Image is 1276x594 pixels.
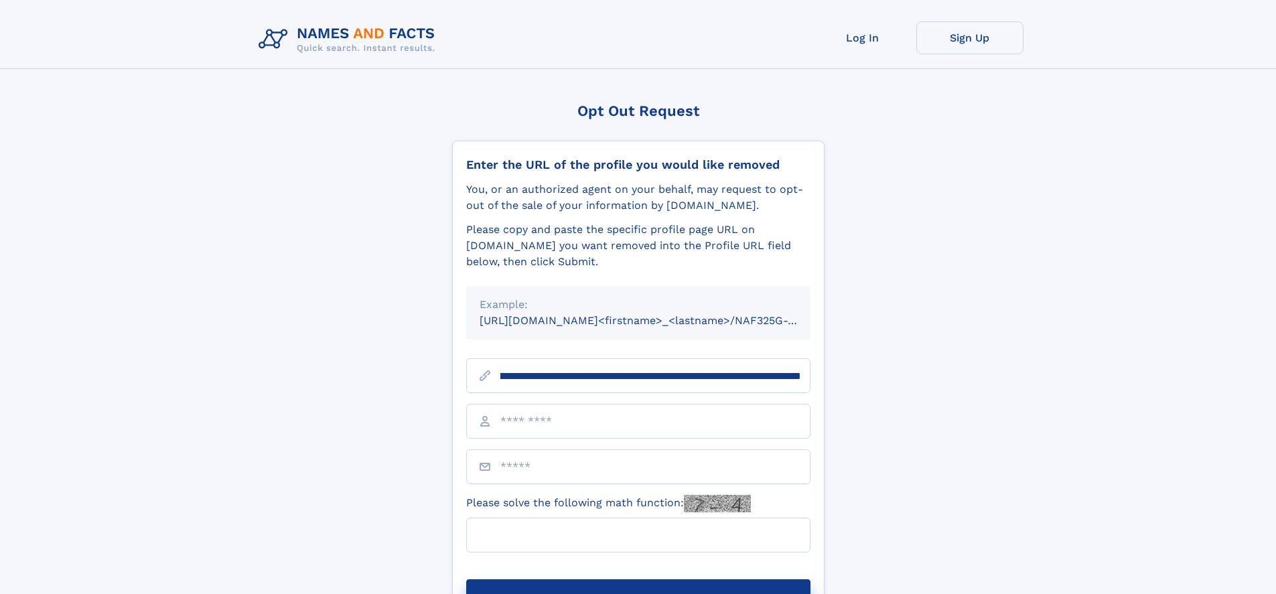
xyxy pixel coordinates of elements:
[452,102,825,119] div: Opt Out Request
[480,314,836,327] small: [URL][DOMAIN_NAME]<firstname>_<lastname>/NAF325G-xxxxxxxx
[466,222,810,270] div: Please copy and paste the specific profile page URL on [DOMAIN_NAME] you want removed into the Pr...
[809,21,916,54] a: Log In
[466,495,751,512] label: Please solve the following math function:
[916,21,1023,54] a: Sign Up
[466,181,810,214] div: You, or an authorized agent on your behalf, may request to opt-out of the sale of your informatio...
[253,21,446,58] img: Logo Names and Facts
[466,157,810,172] div: Enter the URL of the profile you would like removed
[480,297,797,313] div: Example:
